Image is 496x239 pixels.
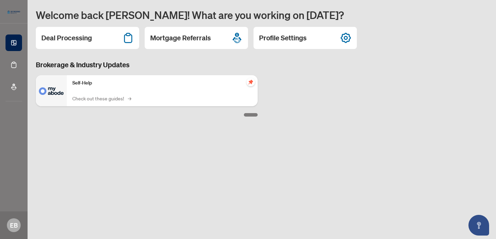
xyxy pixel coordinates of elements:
span: pushpin [247,78,255,86]
button: Open asap [468,215,489,236]
span: EB [10,220,18,230]
h1: Welcome back [PERSON_NAME]! What are you working on [DATE]? [36,8,488,21]
img: logo [6,9,22,16]
h3: Brokerage & Industry Updates [36,60,258,70]
a: Check out these guides!→ [72,94,130,102]
h2: Mortgage Referrals [150,33,211,43]
span: → [128,94,131,102]
img: Self-Help [36,75,67,106]
p: Self-Help [72,79,252,87]
h2: Profile Settings [259,33,307,43]
h2: Deal Processing [41,33,92,43]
